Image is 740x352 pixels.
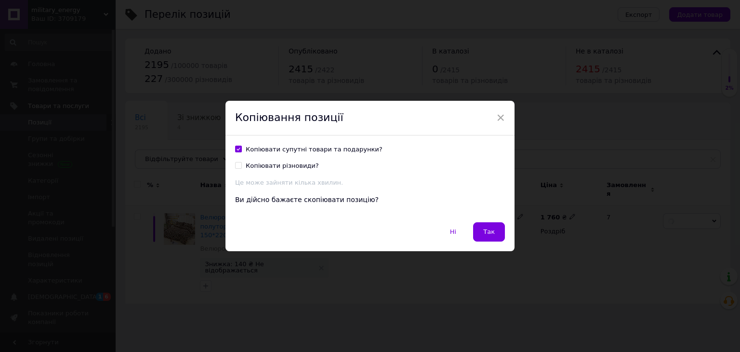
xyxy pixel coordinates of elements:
span: Ні [450,228,456,235]
span: Копіювання позиції [235,111,344,123]
div: Копіювати різновиди? [246,162,319,170]
div: Копіювати супутні товари та подарунки? [246,145,383,154]
div: Ви дійсно бажаєте скопіювати позицію? [235,195,505,205]
span: × [496,109,505,126]
button: Так [473,222,505,242]
span: Це може зайняти кілька хвилин. [235,179,343,186]
button: Ні [440,222,466,242]
span: Так [483,228,495,235]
